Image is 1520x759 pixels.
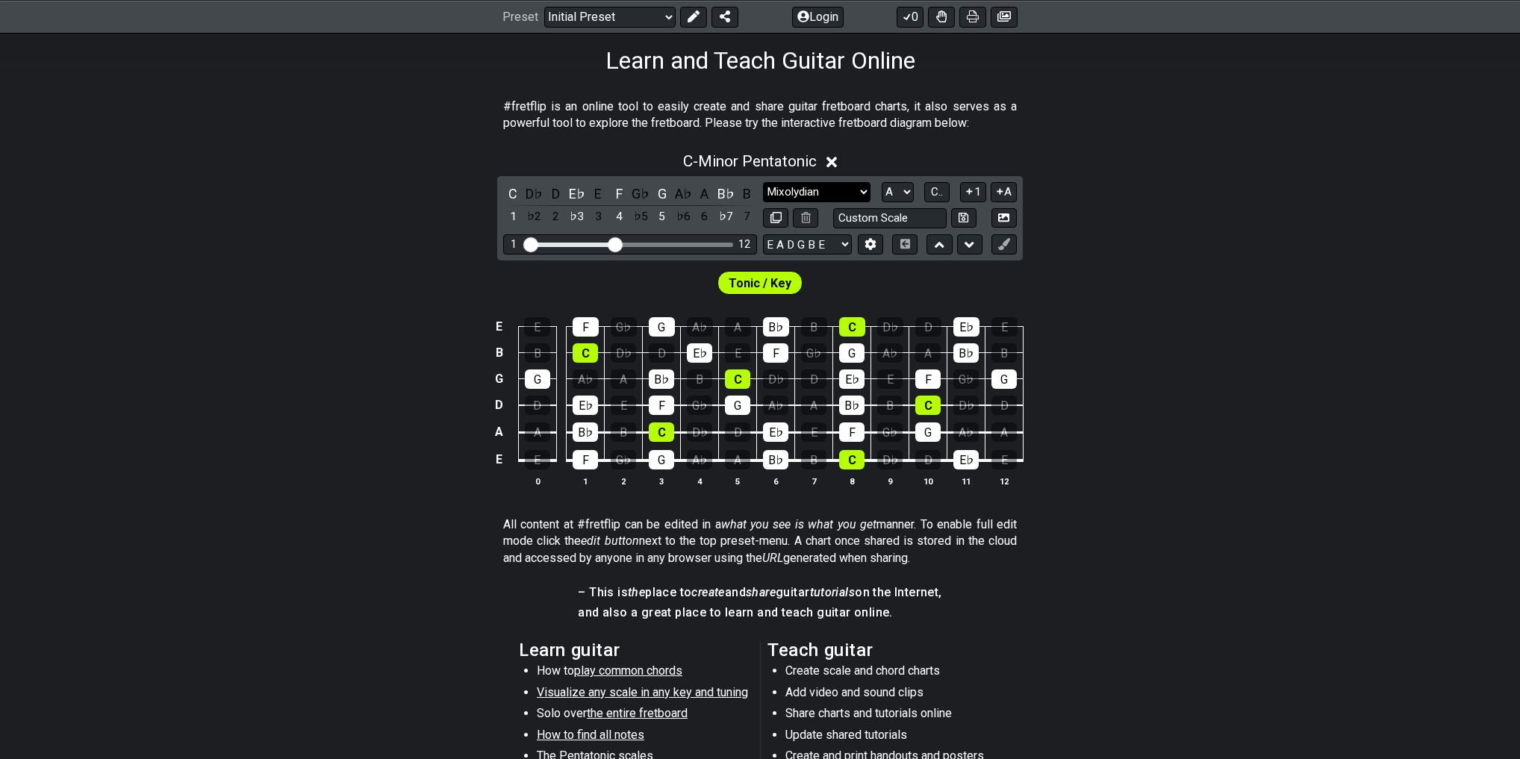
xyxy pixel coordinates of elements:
div: A♭ [763,396,788,415]
button: Toggle Dexterity for all fretkits [928,6,955,27]
div: E♭ [573,396,598,415]
div: C [573,343,598,363]
div: B [801,317,827,337]
span: C.. [931,185,943,199]
div: E [991,450,1017,469]
div: A [725,317,751,337]
div: C [839,317,865,337]
li: Add video and sound clips [785,684,998,705]
div: toggle scale degree [503,207,523,227]
div: B [801,450,826,469]
div: A [991,422,1017,442]
div: toggle pitch class [588,184,608,204]
div: G [525,369,550,389]
th: 5 [719,473,757,489]
button: 1 [960,182,985,202]
div: F [573,450,598,469]
button: Move down [957,234,982,254]
div: D♭ [611,343,636,363]
div: E [611,396,636,415]
div: A♭ [573,369,598,389]
button: Create image [991,6,1018,27]
div: G [991,369,1017,389]
div: E [525,450,550,469]
span: Visualize any scale in any key and tuning [537,685,748,699]
div: G♭ [611,317,637,337]
button: Move up [926,234,952,254]
div: E [801,422,826,442]
div: toggle pitch class [631,184,650,204]
div: F [649,396,674,415]
button: Share Preset [711,6,738,27]
button: First click edit preset to enable marker editing [991,234,1017,254]
li: How to [537,663,750,684]
th: 7 [795,473,833,489]
div: toggle pitch class [546,184,565,204]
button: 0 [897,6,923,27]
select: Scale [763,182,870,202]
td: G [490,366,508,392]
span: How to find all notes [537,728,644,742]
div: D [801,369,826,389]
div: toggle pitch class [525,184,544,204]
button: Toggle horizontal chord view [892,234,918,254]
button: Print [959,6,986,27]
td: B [490,340,508,366]
div: A [525,422,550,442]
span: play common chords [574,663,682,678]
button: Delete [793,208,818,228]
div: toggle scale degree [567,207,587,227]
div: B♭ [573,422,598,442]
button: Edit Preset [680,6,707,27]
div: C [915,396,941,415]
li: Solo over [537,705,750,726]
div: toggle pitch class [503,184,523,204]
td: E [490,314,508,340]
button: Copy [763,208,788,228]
th: 0 [518,473,556,489]
span: Preset [502,10,538,24]
th: 8 [833,473,871,489]
div: A [801,396,826,415]
select: Preset [544,6,676,27]
div: D [915,450,941,469]
div: toggle pitch class [673,184,693,204]
div: C [725,369,750,389]
button: A [991,182,1017,202]
th: 6 [757,473,795,489]
div: Visible fret range [503,234,757,254]
button: Create Image [991,208,1017,228]
div: toggle pitch class [716,184,735,204]
div: toggle scale degree [673,207,693,227]
div: B♭ [763,317,789,337]
div: A [725,450,750,469]
div: E [725,343,750,363]
em: what you see is what you get [721,517,877,531]
li: Update shared tutorials [785,727,998,748]
div: D♭ [763,369,788,389]
span: First enable full edit mode to edit [729,272,791,294]
th: 10 [909,473,947,489]
td: E [490,446,508,474]
div: D♭ [687,422,712,442]
th: 4 [681,473,719,489]
div: G [649,450,674,469]
div: G♭ [687,396,712,415]
p: #fretflip is an online tool to easily create and share guitar fretboard charts, it also serves as... [503,99,1017,132]
th: 12 [985,473,1024,489]
div: toggle scale degree [588,207,608,227]
span: the entire fretboard [587,706,688,720]
div: B [525,343,550,363]
div: toggle scale degree [525,207,544,227]
td: A [490,419,508,446]
div: E♭ [687,343,712,363]
div: toggle pitch class [695,184,714,204]
li: Share charts and tutorials online [785,705,998,726]
div: toggle scale degree [631,207,650,227]
td: D [490,392,508,419]
div: toggle scale degree [652,207,672,227]
div: E [877,369,903,389]
div: D♭ [953,396,979,415]
div: A [915,343,941,363]
div: D [649,343,674,363]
